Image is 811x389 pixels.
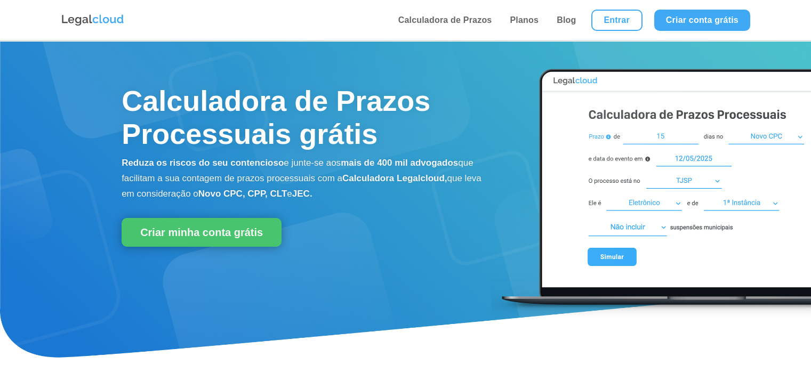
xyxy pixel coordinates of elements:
b: Calculadora Legalcloud, [342,173,447,183]
a: Calculadora de Prazos Processuais Legalcloud [491,312,811,321]
a: Criar minha conta grátis [122,218,282,247]
b: JEC. [292,189,312,199]
a: Entrar [591,10,643,31]
img: Logo da Legalcloud [61,13,125,27]
b: Novo CPC, CPP, CLT [198,189,287,199]
b: Reduza os riscos do seu contencioso [122,158,284,168]
span: Calculadora de Prazos Processuais grátis [122,85,430,150]
a: Criar conta grátis [654,10,750,31]
p: e junte-se aos que facilitam a sua contagem de prazos processuais com a que leva em consideração o e [122,156,486,201]
img: Calculadora de Prazos Processuais Legalcloud [491,58,811,319]
b: mais de 400 mil advogados [341,158,458,168]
